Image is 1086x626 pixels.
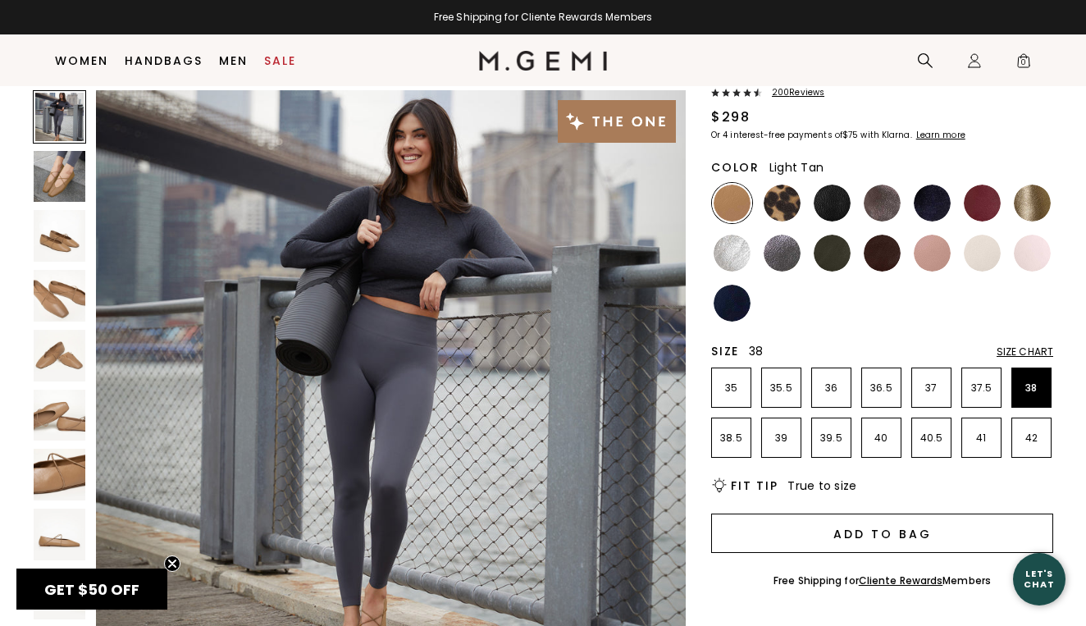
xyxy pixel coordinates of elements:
img: Antique Rose [914,235,951,272]
h2: Size [711,345,739,358]
img: The Una [34,330,85,382]
p: 40.5 [912,432,951,445]
div: Size Chart [997,345,1053,359]
klarna-placement-style-body: Or 4 interest-free payments of [711,129,842,141]
klarna-placement-style-cta: Learn more [916,129,965,141]
button: Close teaser [164,555,180,572]
img: The Una [34,210,85,262]
img: Military [814,235,851,272]
a: Handbags [125,54,203,67]
img: The Una [34,509,85,560]
p: 38.5 [712,432,751,445]
a: Sale [264,54,296,67]
span: Light Tan [769,159,824,176]
div: GET $50 OFFClose teaser [16,569,167,610]
span: True to size [787,477,856,494]
h2: Fit Tip [731,479,778,492]
button: Add to Bag [711,514,1053,553]
img: Leopard Print [764,185,801,222]
a: Men [219,54,248,67]
div: Let's Chat [1013,569,1065,589]
span: GET $50 OFF [44,579,139,600]
p: 42 [1012,432,1051,445]
p: 41 [962,432,1001,445]
img: The Una [34,151,85,203]
img: The Una [34,390,85,441]
h2: Color [711,161,760,174]
span: 0 [1015,56,1032,72]
img: M.Gemi [479,51,608,71]
p: 37 [912,382,951,395]
a: Learn more [915,130,965,140]
div: $298 [711,107,750,127]
img: Cocoa [864,185,901,222]
p: 35.5 [762,382,801,395]
img: Burgundy [964,185,1001,222]
span: 38 [749,343,764,359]
klarna-placement-style-body: with Klarna [860,129,914,141]
img: The Una [34,270,85,322]
img: Midnight Blue [914,185,951,222]
img: Ballerina Pink [1014,235,1051,272]
p: 35 [712,382,751,395]
a: Women [55,54,108,67]
a: 200Reviews [711,88,1053,101]
klarna-placement-style-amount: $75 [842,129,858,141]
img: The Una [34,449,85,500]
img: Gunmetal [764,235,801,272]
img: Chocolate [864,235,901,272]
p: 40 [862,432,901,445]
img: The One tag [558,100,676,143]
p: 37.5 [962,382,1001,395]
a: Cliente Rewards [859,573,943,587]
img: Black [814,185,851,222]
img: Silver [714,235,751,272]
p: 36.5 [862,382,901,395]
div: Free Shipping for Members [773,574,991,587]
p: 36 [812,382,851,395]
p: 38 [1012,382,1051,395]
p: 39.5 [812,432,851,445]
img: Navy [714,285,751,322]
img: Light Tan [714,185,751,222]
img: Gold [1014,185,1051,222]
p: 39 [762,432,801,445]
span: 200 Review s [762,88,824,98]
img: Ecru [964,235,1001,272]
